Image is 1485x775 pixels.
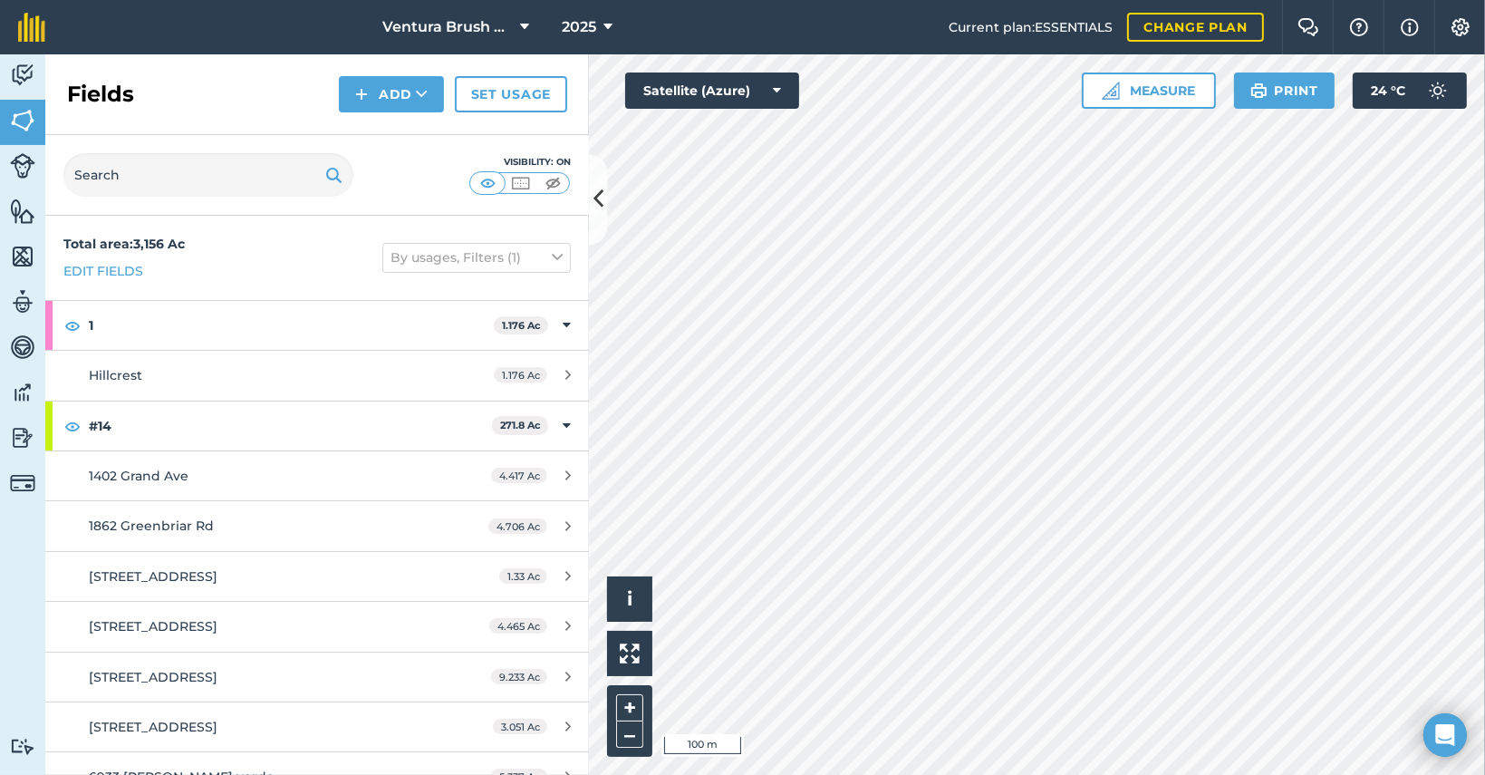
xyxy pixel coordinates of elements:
[63,153,353,197] input: Search
[10,470,35,496] img: svg+xml;base64,PD94bWwgdmVyc2lvbj0iMS4wIiBlbmNvZGluZz0idXRmLTgiPz4KPCEtLSBHZW5lcmF0b3I6IEFkb2JlIE...
[89,367,142,383] span: Hillcrest
[89,568,217,585] span: [STREET_ADDRESS]
[493,719,547,734] span: 3.051 Ac
[45,552,589,601] a: [STREET_ADDRESS]1.33 Ac
[1401,16,1419,38] img: svg+xml;base64,PHN2ZyB4bWxucz0iaHR0cDovL3d3dy53My5vcmcvMjAwMC9zdmciIHdpZHRoPSIxNyIgaGVpZ2h0PSIxNy...
[509,174,532,192] img: svg+xml;base64,PHN2ZyB4bWxucz0iaHR0cDovL3d3dy53My5vcmcvMjAwMC9zdmciIHdpZHRoPSI1MCIgaGVpZ2h0PSI0MC...
[1420,73,1456,109] img: svg+xml;base64,PD94bWwgdmVyc2lvbj0iMS4wIiBlbmNvZGluZz0idXRmLTgiPz4KPCEtLSBHZW5lcmF0b3I6IEFkb2JlIE...
[1353,73,1467,109] button: 24 °C
[10,62,35,89] img: svg+xml;base64,PD94bWwgdmVyc2lvbj0iMS4wIiBlbmNvZGluZz0idXRmLTgiPz4KPCEtLSBHZW5lcmF0b3I6IEFkb2JlIE...
[63,261,143,281] a: Edit fields
[10,288,35,315] img: svg+xml;base64,PD94bWwgdmVyc2lvbj0iMS4wIiBlbmNvZGluZz0idXRmLTgiPz4KPCEtLSBHZW5lcmF0b3I6IEFkb2JlIE...
[10,198,35,225] img: svg+xml;base64,PHN2ZyB4bWxucz0iaHR0cDovL3d3dy53My5vcmcvMjAwMC9zdmciIHdpZHRoPSI1NiIgaGVpZ2h0PSI2MC...
[542,174,564,192] img: svg+xml;base64,PHN2ZyB4bWxucz0iaHR0cDovL3d3dy53My5vcmcvMjAwMC9zdmciIHdpZHRoPSI1MCIgaGVpZ2h0PSI0MC...
[1250,80,1268,102] img: svg+xml;base64,PHN2ZyB4bWxucz0iaHR0cDovL3d3dy53My5vcmcvMjAwMC9zdmciIHdpZHRoPSIxOSIgaGVpZ2h0PSIyNC...
[494,367,547,383] span: 1.176 Ac
[491,669,547,684] span: 9.233 Ac
[382,243,571,272] button: By usages, Filters (1)
[616,694,643,722] button: +
[355,83,368,105] img: svg+xml;base64,PHN2ZyB4bWxucz0iaHR0cDovL3d3dy53My5vcmcvMjAwMC9zdmciIHdpZHRoPSIxNCIgaGVpZ2h0PSIyNC...
[45,301,589,350] div: 11.176 Ac
[89,618,217,635] span: [STREET_ADDRESS]
[1127,13,1264,42] a: Change plan
[89,468,188,484] span: 1402 Grand Ave
[10,424,35,451] img: svg+xml;base64,PD94bWwgdmVyc2lvbj0iMS4wIiBlbmNvZGluZz0idXRmLTgiPz4KPCEtLSBHZW5lcmF0b3I6IEFkb2JlIE...
[1371,73,1405,109] span: 24 ° C
[64,315,81,336] img: svg+xml;base64,PHN2ZyB4bWxucz0iaHR0cDovL3d3dy53My5vcmcvMjAwMC9zdmciIHdpZHRoPSIxOCIgaGVpZ2h0PSIyNC...
[325,164,342,186] img: svg+xml;base64,PHN2ZyB4bWxucz0iaHR0cDovL3d3dy53My5vcmcvMjAwMC9zdmciIHdpZHRoPSIxOSIgaGVpZ2h0PSIyNC...
[616,722,643,748] button: –
[562,16,596,38] span: 2025
[625,73,799,109] button: Satellite (Azure)
[45,602,589,651] a: [STREET_ADDRESS]4.465 Ac
[455,76,567,112] a: Set usage
[10,107,35,134] img: svg+xml;base64,PHN2ZyB4bWxucz0iaHR0cDovL3d3dy53My5vcmcvMjAwMC9zdmciIHdpZHRoPSI1NiIgaGVpZ2h0PSI2MC...
[339,76,444,112] button: Add
[45,351,589,400] a: Hillcrest1.176 Ac
[10,379,35,406] img: svg+xml;base64,PD94bWwgdmVyc2lvbj0iMS4wIiBlbmNvZGluZz0idXRmLTgiPz4KPCEtLSBHZW5lcmF0b3I6IEFkb2JlIE...
[64,415,81,437] img: svg+xml;base64,PHN2ZyB4bWxucz0iaHR0cDovL3d3dy53My5vcmcvMjAwMC9zdmciIHdpZHRoPSIxOCIgaGVpZ2h0PSIyNC...
[45,501,589,550] a: 1862 Greenbriar Rd4.706 Ac
[502,319,541,332] strong: 1.176 Ac
[1423,713,1467,757] div: Open Intercom Messenger
[500,419,541,431] strong: 271.8 Ac
[1082,73,1216,109] button: Measure
[949,17,1113,37] span: Current plan : ESSENTIALS
[499,568,547,584] span: 1.33 Ac
[607,576,652,622] button: i
[89,518,214,534] span: 1862 Greenbriar Rd
[1450,18,1471,36] img: A cog icon
[477,174,499,192] img: svg+xml;base64,PHN2ZyB4bWxucz0iaHR0cDovL3d3dy53My5vcmcvMjAwMC9zdmciIHdpZHRoPSI1MCIgaGVpZ2h0PSI0MC...
[1102,82,1120,100] img: Ruler icon
[45,402,589,450] div: #14271.8 Ac
[1234,73,1336,109] button: Print
[489,618,547,634] span: 4.465 Ac
[627,587,632,610] span: i
[89,402,492,450] strong: #14
[469,155,571,170] div: Visibility: On
[1348,18,1370,36] img: A question mark icon
[10,738,35,755] img: svg+xml;base64,PD94bWwgdmVyc2lvbj0iMS4wIiBlbmNvZGluZz0idXRmLTgiPz4KPCEtLSBHZW5lcmF0b3I6IEFkb2JlIE...
[18,13,45,42] img: fieldmargin Logo
[10,153,35,179] img: svg+xml;base64,PD94bWwgdmVyc2lvbj0iMS4wIiBlbmNvZGluZz0idXRmLTgiPz4KPCEtLSBHZW5lcmF0b3I6IEFkb2JlIE...
[491,468,547,483] span: 4.417 Ac
[620,644,640,664] img: Four arrows, one pointing top left, one top right, one bottom right and the last bottom left
[382,16,513,38] span: Ventura Brush Goats
[45,451,589,500] a: 1402 Grand Ave4.417 Ac
[45,702,589,751] a: [STREET_ADDRESS]3.051 Ac
[89,669,217,685] span: [STREET_ADDRESS]
[488,518,547,534] span: 4.706 Ac
[1297,18,1319,36] img: Two speech bubbles overlapping with the left bubble in the forefront
[89,719,217,735] span: [STREET_ADDRESS]
[67,80,134,109] h2: Fields
[45,653,589,702] a: [STREET_ADDRESS]9.233 Ac
[63,236,185,252] strong: Total area : 3,156 Ac
[10,334,35,361] img: svg+xml;base64,PD94bWwgdmVyc2lvbj0iMS4wIiBlbmNvZGluZz0idXRmLTgiPz4KPCEtLSBHZW5lcmF0b3I6IEFkb2JlIE...
[10,243,35,270] img: svg+xml;base64,PHN2ZyB4bWxucz0iaHR0cDovL3d3dy53My5vcmcvMjAwMC9zdmciIHdpZHRoPSI1NiIgaGVpZ2h0PSI2MC...
[89,301,494,350] strong: 1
